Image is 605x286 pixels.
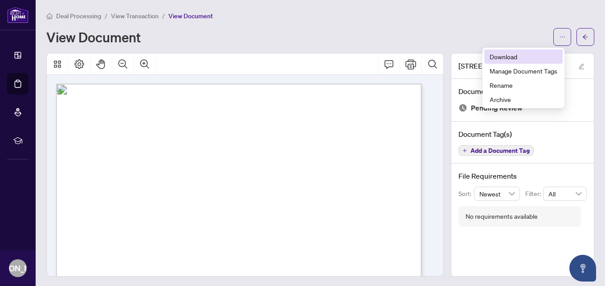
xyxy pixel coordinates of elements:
li: / [105,11,107,21]
span: Newest [479,187,515,200]
div: No requirements available [466,212,538,221]
button: Add a Document Tag [458,145,534,156]
span: View Document [168,12,213,20]
span: [STREET_ADDRESS] TS.pdf [458,61,546,71]
img: Document Status [458,103,467,112]
span: Rename [490,80,557,90]
span: Manage Document Tags [490,66,557,76]
h4: Document Tag(s) [458,129,587,139]
button: Open asap [569,255,596,282]
h4: File Requirements [458,171,587,181]
span: edit [578,63,585,69]
span: ellipsis [559,34,565,40]
span: arrow-left [582,34,589,40]
p: Sort: [458,189,474,199]
span: Deal Processing [56,12,101,20]
li: / [162,11,165,21]
span: All [548,187,581,200]
span: Download [490,52,557,61]
span: Add a Document Tag [470,147,530,154]
h4: Document Status [458,86,587,97]
h1: View Document [46,30,141,44]
span: plus [462,148,467,153]
span: View Transaction [111,12,159,20]
span: Pending Review [471,102,523,114]
span: home [46,13,53,19]
img: logo [7,7,29,23]
span: Archive [490,94,557,104]
p: Filter: [525,189,543,199]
